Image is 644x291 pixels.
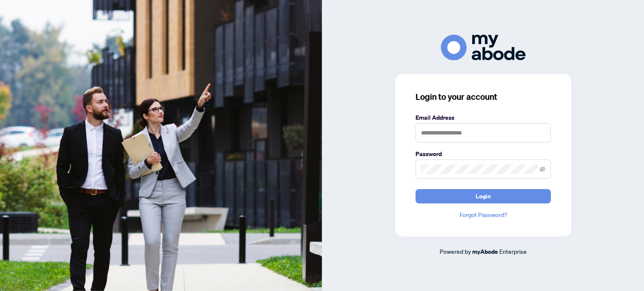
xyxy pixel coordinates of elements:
label: Email Address [416,113,551,122]
label: Password [416,149,551,159]
span: eye-invisible [539,166,545,172]
a: Forgot Password? [416,210,551,220]
a: myAbode [472,247,498,256]
span: Enterprise [499,247,527,255]
span: Login [476,189,491,203]
span: Powered by [440,247,471,255]
img: ma-logo [441,35,526,60]
h3: Login to your account [416,91,551,103]
button: Login [416,189,551,203]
